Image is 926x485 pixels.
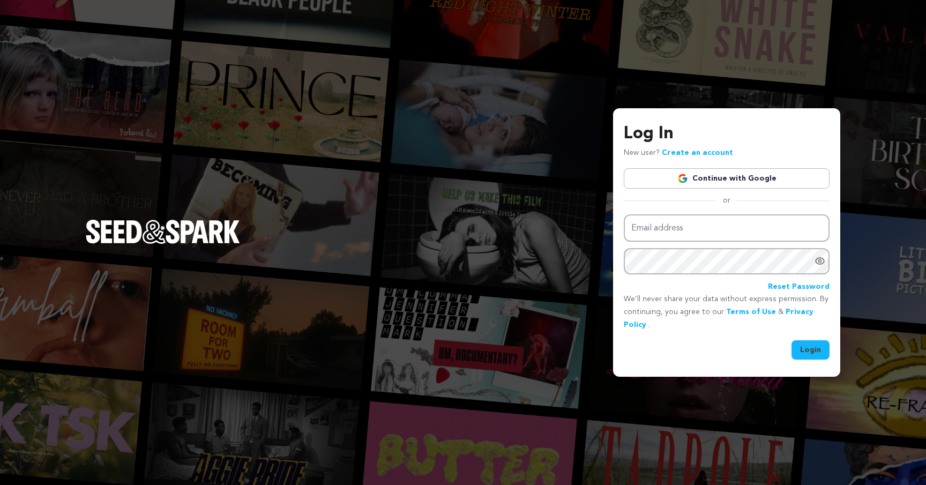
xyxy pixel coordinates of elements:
[624,214,830,242] input: Email address
[662,149,733,156] a: Create an account
[624,293,830,331] p: We’ll never share your data without express permission. By continuing, you agree to our & .
[624,147,733,160] p: New user?
[677,173,688,184] img: Google logo
[768,281,830,294] a: Reset Password
[624,168,830,189] a: Continue with Google
[716,195,737,206] span: or
[86,220,240,243] img: Seed&Spark Logo
[624,121,830,147] h3: Log In
[624,308,813,329] a: Privacy Policy
[815,256,825,266] a: Show password as plain text. Warning: this will display your password on the screen.
[726,308,776,316] a: Terms of Use
[791,340,830,360] button: Login
[86,220,240,265] a: Seed&Spark Homepage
